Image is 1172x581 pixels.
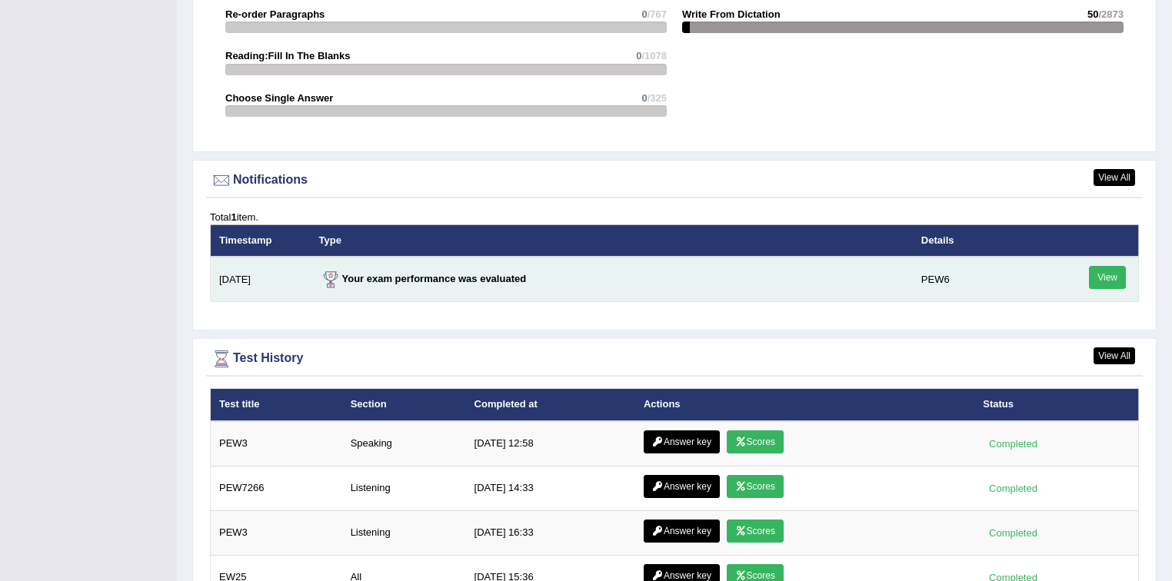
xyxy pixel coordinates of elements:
a: View All [1094,169,1135,186]
span: 0 [641,92,647,104]
a: Scores [727,520,784,543]
strong: Write From Dictation [682,8,781,20]
span: /1078 [641,50,667,61]
span: 0 [636,50,641,61]
a: Scores [727,475,784,498]
span: /2873 [1098,8,1124,20]
span: 50 [1087,8,1098,20]
div: Completed [983,436,1043,452]
td: PEW3 [211,421,342,466]
span: 0 [641,8,647,20]
td: [DATE] 12:58 [466,421,635,466]
th: Details [913,224,1047,257]
th: Status [974,389,1138,421]
th: Timestamp [211,224,311,257]
th: Test title [211,389,342,421]
a: View All [1094,347,1135,364]
td: Listening [342,510,466,555]
strong: Choose Single Answer [225,92,333,104]
div: Test History [210,347,1139,370]
div: Total item. [210,210,1139,224]
th: Type [311,224,913,257]
span: /325 [648,92,667,104]
td: PEW3 [211,510,342,555]
a: Answer key [644,430,720,453]
th: Actions [635,389,974,421]
td: PEW7266 [211,466,342,510]
th: Completed at [466,389,635,421]
b: 1 [231,211,236,223]
td: Speaking [342,421,466,466]
a: Answer key [644,475,720,498]
strong: Reading:Fill In The Blanks [225,50,351,61]
a: Scores [727,430,784,453]
div: Notifications [210,169,1139,192]
strong: Re-order Paragraphs [225,8,325,20]
td: Listening [342,466,466,510]
th: Section [342,389,466,421]
td: [DATE] [211,257,311,302]
a: View [1089,266,1126,289]
span: /767 [648,8,667,20]
td: PEW6 [913,257,1047,302]
a: Answer key [644,520,720,543]
td: [DATE] 16:33 [466,510,635,555]
div: Completed [983,525,1043,541]
strong: Your exam performance was evaluated [319,273,527,284]
td: [DATE] 14:33 [466,466,635,510]
div: Completed [983,480,1043,496]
